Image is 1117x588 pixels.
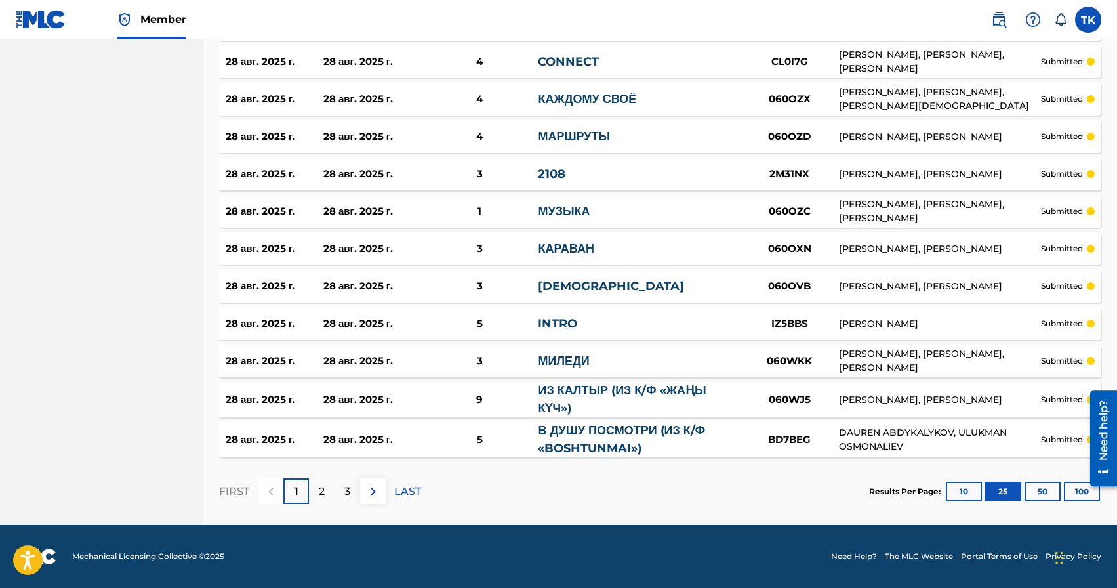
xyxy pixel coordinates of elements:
a: МАРШРУТЫ [538,129,610,144]
div: 28 авг. 2025 г. [226,92,323,107]
p: submitted [1041,280,1083,292]
button: 50 [1025,482,1061,501]
div: [PERSON_NAME], [PERSON_NAME], [PERSON_NAME] [839,347,1041,375]
div: 060WKK [741,354,839,369]
p: submitted [1041,318,1083,329]
img: right [365,484,381,499]
a: КАРАВАН [538,241,594,256]
p: Results Per Page: [869,486,944,497]
div: 28 авг. 2025 г. [226,392,323,408]
div: 28 авг. 2025 г. [323,204,421,219]
div: [PERSON_NAME], [PERSON_NAME] [839,242,1041,256]
p: submitted [1041,394,1083,406]
a: МУЗЫКА [538,204,590,219]
div: 28 авг. 2025 г. [323,316,421,331]
div: [PERSON_NAME], [PERSON_NAME] [839,167,1041,181]
p: 2 [319,484,325,499]
p: 3 [344,484,350,499]
div: DAUREN ABDYKALYKOV, ULUKMAN OSMONALIEV [839,426,1041,453]
button: 10 [946,482,982,501]
div: 060OVB [741,279,839,294]
iframe: Resource Center [1080,385,1117,491]
div: 3 [421,279,538,294]
div: 28 авг. 2025 г. [323,392,421,408]
button: 100 [1064,482,1100,501]
a: МИЛЕДИ [538,354,589,368]
a: Public Search [986,7,1012,33]
div: [PERSON_NAME], [PERSON_NAME] [839,130,1041,144]
div: 5 [421,432,538,448]
div: User Menu [1075,7,1101,33]
div: 28 авг. 2025 г. [226,432,323,448]
div: 060WJ5 [741,392,839,408]
div: 28 авг. 2025 г. [323,54,421,70]
p: submitted [1041,355,1083,367]
div: [PERSON_NAME], [PERSON_NAME], [PERSON_NAME][DEMOGRAPHIC_DATA] [839,85,1041,113]
div: 060OZD [741,129,839,144]
div: 28 авг. 2025 г. [226,204,323,219]
a: Privacy Policy [1046,551,1101,562]
div: 28 авг. 2025 г. [226,54,323,70]
a: The MLC Website [885,551,953,562]
div: Help [1020,7,1046,33]
p: submitted [1041,243,1083,255]
div: 28 авг. 2025 г. [226,241,323,257]
img: MLC Logo [16,10,66,29]
div: Перетащить [1055,538,1063,577]
div: 28 авг. 2025 г. [323,129,421,144]
a: INTRO [538,316,577,331]
div: 28 авг. 2025 г. [323,279,421,294]
div: 3 [421,241,538,257]
div: 060OXN [741,241,839,257]
p: submitted [1041,131,1083,142]
div: 3 [421,354,538,369]
div: 28 авг. 2025 г. [226,279,323,294]
div: 28 авг. 2025 г. [323,354,421,369]
div: 28 авг. 2025 г. [323,167,421,182]
div: Notifications [1054,13,1067,26]
a: КАЖДОМУ СВОЁ [538,92,636,106]
div: 28 авг. 2025 г. [226,354,323,369]
button: 25 [985,482,1021,501]
a: В ДУШУ ПОСМОТРИ (ИЗ К/Ф «BOSHTUNMAI») [538,423,705,455]
a: CONNECT [538,54,599,69]
p: submitted [1041,205,1083,217]
div: 3 [421,167,538,182]
div: 28 авг. 2025 г. [226,316,323,331]
a: Need Help? [831,551,877,562]
div: 28 авг. 2025 г. [323,432,421,448]
div: 9 [421,392,538,408]
div: 28 авг. 2025 г. [226,167,323,182]
div: 28 авг. 2025 г. [323,241,421,257]
iframe: Chat Widget [1051,525,1117,588]
img: search [991,12,1007,28]
div: [PERSON_NAME], [PERSON_NAME], [PERSON_NAME] [839,48,1041,75]
a: 2108 [538,167,565,181]
div: 1 [421,204,538,219]
div: 4 [421,92,538,107]
p: submitted [1041,434,1083,446]
p: submitted [1041,168,1083,180]
img: logo [16,549,56,564]
div: 28 авг. 2025 г. [323,92,421,107]
img: Top Rightsholder [117,12,132,28]
p: FIRST [219,484,249,499]
div: BD7BEG [741,432,839,448]
a: ИЗ КАЛТЫР (ИЗ К/Ф «‎ЖАҢЫ КҮЧ») [538,383,706,415]
div: 060OZX [741,92,839,107]
div: [PERSON_NAME], [PERSON_NAME], [PERSON_NAME] [839,198,1041,225]
p: submitted [1041,56,1083,68]
div: 28 авг. 2025 г. [226,129,323,144]
div: Виджет чата [1051,525,1117,588]
div: [PERSON_NAME], [PERSON_NAME] [839,280,1041,293]
a: [DEMOGRAPHIC_DATA] [538,279,684,293]
div: 2M31NX [741,167,839,182]
div: 4 [421,54,538,70]
div: IZ5BBS [741,316,839,331]
span: Member [140,12,186,27]
div: 060OZC [741,204,839,219]
div: [PERSON_NAME] [839,317,1041,331]
p: submitted [1041,93,1083,105]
